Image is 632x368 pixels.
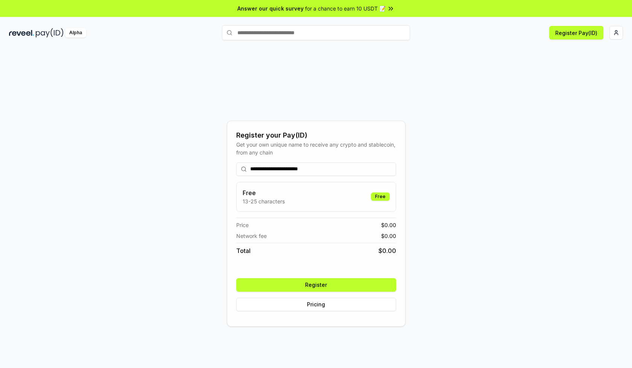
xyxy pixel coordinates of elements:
div: Alpha [65,28,86,38]
div: Get your own unique name to receive any crypto and stablecoin, from any chain [236,141,396,156]
h3: Free [243,188,285,197]
div: Free [371,192,390,201]
span: $ 0.00 [378,246,396,255]
span: Price [236,221,249,229]
img: reveel_dark [9,28,34,38]
span: Network fee [236,232,267,240]
button: Register Pay(ID) [549,26,603,39]
span: Total [236,246,251,255]
button: Pricing [236,298,396,311]
span: $ 0.00 [381,232,396,240]
span: for a chance to earn 10 USDT 📝 [305,5,386,12]
span: Answer our quick survey [237,5,304,12]
span: $ 0.00 [381,221,396,229]
div: Register your Pay(ID) [236,130,396,141]
p: 13-25 characters [243,197,285,205]
img: pay_id [36,28,64,38]
button: Register [236,278,396,292]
